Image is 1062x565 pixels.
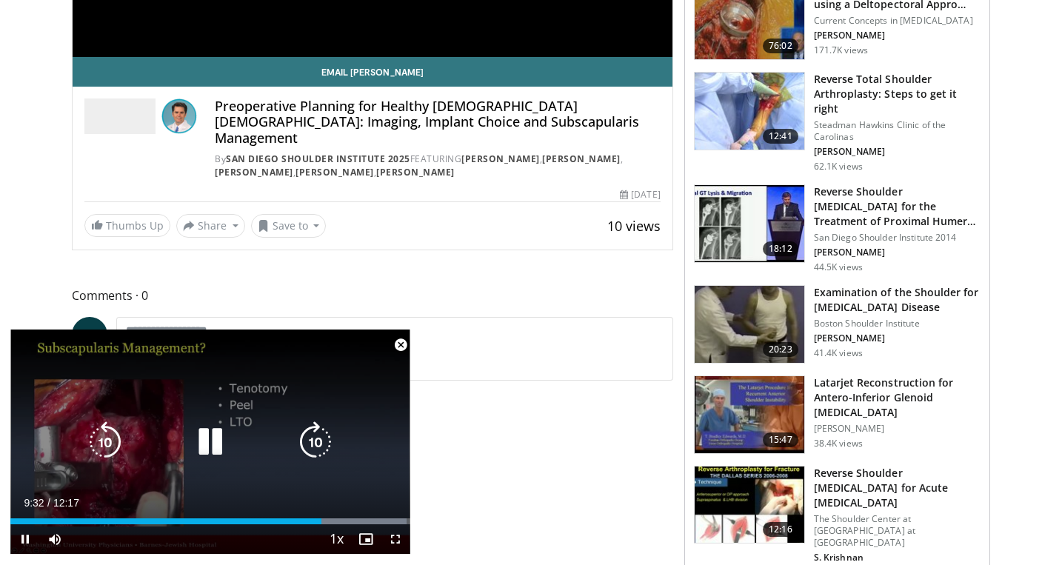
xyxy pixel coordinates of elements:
span: Comments 0 [72,286,673,305]
span: 15:47 [763,432,798,447]
span: 9:32 [24,497,44,509]
a: E [72,317,107,352]
img: San Diego Shoulder Institute 2025 [84,98,156,134]
h3: Examination of the Shoulder for [MEDICAL_DATA] Disease [814,285,981,315]
p: Steadman Hawkins Clinic of the Carolinas [814,119,981,143]
p: [PERSON_NAME] [814,247,981,258]
p: 171.7K views [814,44,868,56]
h4: Preoperative Planning for Healthy [DEMOGRAPHIC_DATA] [DEMOGRAPHIC_DATA]: Imaging, Implant Choice ... [215,98,661,147]
a: 20:23 Examination of the Shoulder for [MEDICAL_DATA] Disease Boston Shoulder Institute [PERSON_NA... [694,285,981,364]
button: Save to [251,214,327,238]
div: [DATE] [620,188,660,201]
a: Thumbs Up [84,214,170,237]
img: butch_reverse_arthroplasty_3.png.150x105_q85_crop-smart_upscale.jpg [695,467,804,544]
p: 62.1K views [814,161,863,173]
a: 15:47 Latarjet Reconstruction for Antero-Inferior Glenoid [MEDICAL_DATA] [PERSON_NAME] 38.4K views [694,375,981,454]
button: Pause [10,524,40,554]
a: [PERSON_NAME] [295,166,374,178]
button: Close [386,330,415,361]
button: Share [176,214,245,238]
h3: Reverse Shoulder [MEDICAL_DATA] for Acute [MEDICAL_DATA] [814,466,981,510]
div: Progress Bar [10,518,410,524]
a: 12:41 Reverse Total Shoulder Arthroplasty: Steps to get it right Steadman Hawkins Clinic of the C... [694,72,981,173]
p: 41.4K views [814,347,863,359]
p: [PERSON_NAME] [814,30,981,41]
img: 38708_0000_3.png.150x105_q85_crop-smart_upscale.jpg [695,376,804,453]
a: [PERSON_NAME] [542,153,621,165]
img: Screen_shot_2010-09-13_at_8.52.47_PM_1.png.150x105_q85_crop-smart_upscale.jpg [695,286,804,363]
p: 44.5K views [814,261,863,273]
button: Playback Rate [321,524,351,554]
p: Current Concepts in [MEDICAL_DATA] [814,15,981,27]
a: [PERSON_NAME] [461,153,540,165]
button: Enable picture-in-picture mode [351,524,381,554]
img: 326034_0000_1.png.150x105_q85_crop-smart_upscale.jpg [695,73,804,150]
p: San Diego Shoulder Institute 2014 [814,232,981,244]
button: Fullscreen [381,524,410,554]
span: 76:02 [763,39,798,53]
span: 10 views [607,217,661,235]
span: 20:23 [763,342,798,357]
p: [PERSON_NAME] [814,146,981,158]
p: The Shoulder Center at [GEOGRAPHIC_DATA] at [GEOGRAPHIC_DATA] [814,513,981,549]
span: 12:16 [763,522,798,537]
p: [PERSON_NAME] [814,423,981,435]
span: / [47,497,50,509]
p: Boston Shoulder Institute [814,318,981,330]
span: 12:41 [763,129,798,144]
button: Mute [40,524,70,554]
img: Avatar [161,98,197,134]
p: S. Krishnan [814,552,981,564]
video-js: Video Player [10,330,410,555]
p: 38.4K views [814,438,863,449]
a: Email [PERSON_NAME] [73,57,672,87]
h3: Reverse Total Shoulder Arthroplasty: Steps to get it right [814,72,981,116]
a: San Diego Shoulder Institute 2025 [226,153,410,165]
span: 12:17 [53,497,79,509]
a: [PERSON_NAME] [215,166,293,178]
p: [PERSON_NAME] [814,332,981,344]
span: 18:12 [763,241,798,256]
h3: Latarjet Reconstruction for Antero-Inferior Glenoid [MEDICAL_DATA] [814,375,981,420]
a: [PERSON_NAME] [376,166,455,178]
a: 18:12 Reverse Shoulder [MEDICAL_DATA] for the Treatment of Proximal Humeral … San Diego Shoulder ... [694,184,981,273]
img: Q2xRg7exoPLTwO8X4xMDoxOjA4MTsiGN.150x105_q85_crop-smart_upscale.jpg [695,185,804,262]
h3: Reverse Shoulder [MEDICAL_DATA] for the Treatment of Proximal Humeral … [814,184,981,229]
div: By FEATURING , , , , [215,153,661,179]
